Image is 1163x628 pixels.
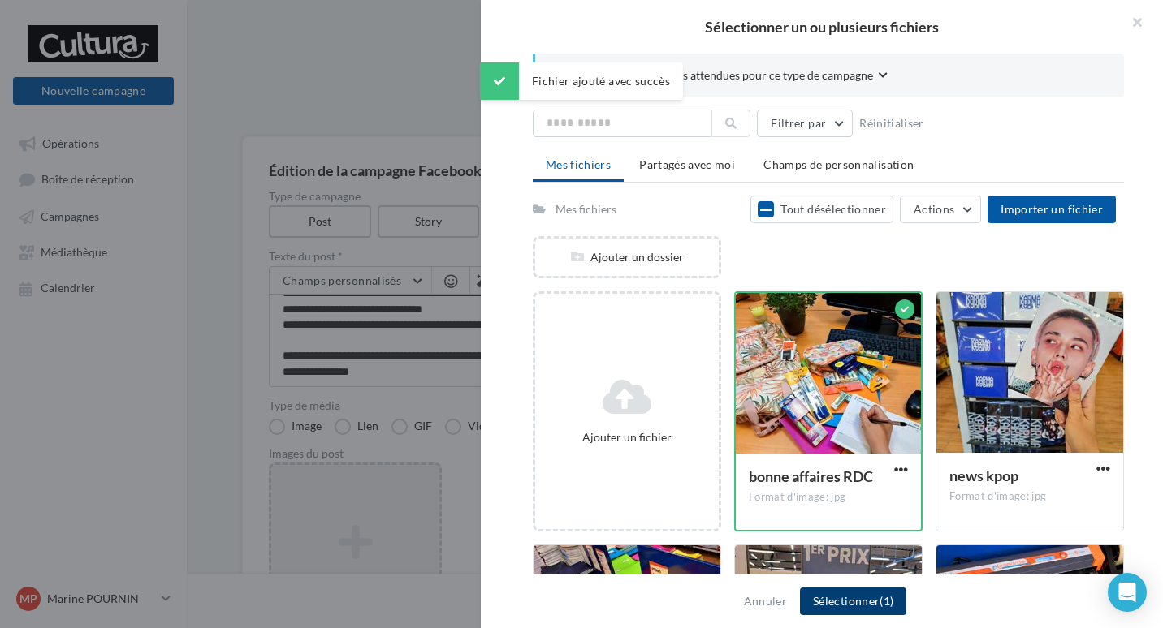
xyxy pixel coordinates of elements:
h2: Sélectionner un ou plusieurs fichiers [507,19,1137,34]
span: Partagés avec moi [639,157,735,171]
div: Ajouter un fichier [542,429,712,445]
div: Ajouter un dossier [535,249,719,265]
span: (1) [880,594,893,608]
div: Open Intercom Messenger [1108,573,1147,612]
div: Format d'image: jpg [949,489,1110,504]
button: Actions [900,196,981,223]
div: Format d'image: jpg [749,490,908,505]
button: Réinitialiser [853,114,931,133]
button: Filtrer par [757,110,853,137]
button: Consulter les contraintes attendues pour ce type de campagne [561,67,888,87]
span: Actions [914,202,954,216]
span: Champs de personnalisation [763,157,914,171]
button: Importer un fichier [988,196,1116,223]
span: news kpop [949,467,1018,484]
span: Mes fichiers [546,157,611,171]
button: Sélectionner(1) [800,587,906,615]
span: Importer un fichier [1001,202,1103,216]
button: Annuler [737,591,793,611]
button: Tout désélectionner [750,196,893,223]
div: Mes fichiers [556,201,616,217]
div: Fichier ajouté avec succès [480,62,683,100]
span: Consulter les contraintes attendues pour ce type de campagne [561,67,873,84]
span: bonne affaires RDC [749,467,873,485]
